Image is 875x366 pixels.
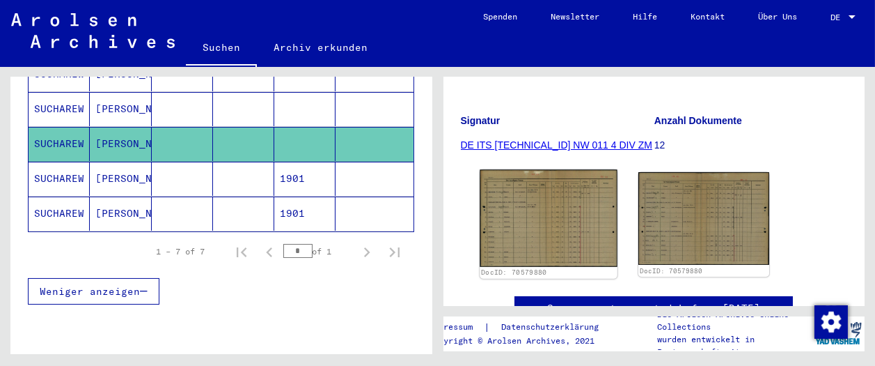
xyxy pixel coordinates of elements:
[274,197,336,231] mat-cell: 1901
[812,316,865,351] img: yv_logo.png
[830,13,846,22] span: DE
[490,320,615,335] a: Datenschutzerklärung
[638,172,769,265] img: 002.jpg
[90,162,151,196] mat-cell: [PERSON_NAME]
[257,31,384,64] a: Archiv erkunden
[29,92,90,126] mat-cell: SUCHAREW
[228,238,255,266] button: First page
[547,301,760,316] a: See comments created before [DATE]
[654,115,742,126] b: Anzahl Dokumente
[90,127,151,161] mat-cell: [PERSON_NAME]
[29,162,90,196] mat-cell: SUCHAREW
[29,197,90,231] mat-cell: SUCHAREW
[480,169,617,266] img: 001.jpg
[157,245,205,258] div: 1 – 7 of 7
[11,13,175,48] img: Arolsen_neg.svg
[814,305,847,338] div: Zustimmung ändern
[255,238,283,266] button: Previous page
[186,31,257,67] a: Suchen
[654,138,847,153] p: 12
[461,139,652,151] a: DE ITS [TECHNICAL_ID] NW 011 4 DIV ZM
[814,305,848,339] img: Zustimmung ändern
[29,127,90,161] mat-cell: SUCHAREW
[28,278,159,305] button: Weniger anzeigen
[657,308,812,333] p: Die Arolsen Archives Online-Collections
[429,320,615,335] div: |
[283,245,353,258] div: of 1
[90,197,151,231] mat-cell: [PERSON_NAME]
[90,92,151,126] mat-cell: [PERSON_NAME]
[640,267,702,275] a: DocID: 70579880
[480,269,546,277] a: DocID: 70579880
[40,285,140,298] span: Weniger anzeigen
[657,333,812,358] p: wurden entwickelt in Partnerschaft mit
[353,238,381,266] button: Next page
[461,115,500,126] b: Signatur
[429,320,484,335] a: Impressum
[429,335,615,347] p: Copyright © Arolsen Archives, 2021
[381,238,409,266] button: Last page
[274,162,336,196] mat-cell: 1901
